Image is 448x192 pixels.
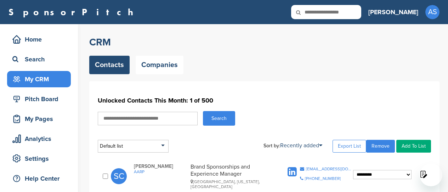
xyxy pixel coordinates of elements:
[11,152,71,165] div: Settings
[191,163,274,189] div: Brand Sponsorships and Experience Manager
[89,56,130,74] a: Contacts
[89,36,440,49] h2: CRM
[368,4,418,20] a: [PERSON_NAME]
[11,172,71,185] div: Help Center
[136,56,183,74] a: Companies
[134,163,187,169] span: [PERSON_NAME]
[396,140,431,153] a: Add To List
[134,169,187,174] a: AARP
[7,51,71,67] a: Search
[419,170,427,179] img: Notes
[263,143,322,148] div: Sort by:
[8,7,138,17] a: SponsorPitch
[11,53,71,66] div: Search
[11,33,71,46] div: Home
[333,140,366,153] a: Export List
[11,73,71,86] div: My CRM
[7,31,71,48] a: Home
[366,140,395,153] a: Remove
[11,132,71,145] div: Analytics
[368,7,418,17] h3: [PERSON_NAME]
[280,142,322,149] a: Recently added
[203,111,235,126] button: Search
[7,150,71,167] a: Settings
[11,93,71,105] div: Pitch Board
[98,94,431,107] h1: Unlocked Contacts This Month: 1 of 500
[306,167,353,171] div: [EMAIL_ADDRESS][DOMAIN_NAME]
[7,131,71,147] a: Analytics
[11,113,71,125] div: My Pages
[7,111,71,127] a: My Pages
[425,5,440,19] span: AS
[111,168,127,184] span: SC
[191,179,274,189] div: [GEOGRAPHIC_DATA], [US_STATE], [GEOGRAPHIC_DATA]
[98,140,169,153] div: Default list
[7,170,71,187] a: Help Center
[7,71,71,87] a: My CRM
[305,176,341,181] div: [PHONE_NUMBER]
[7,91,71,107] a: Pitch Board
[420,164,442,186] iframe: Button to launch messaging window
